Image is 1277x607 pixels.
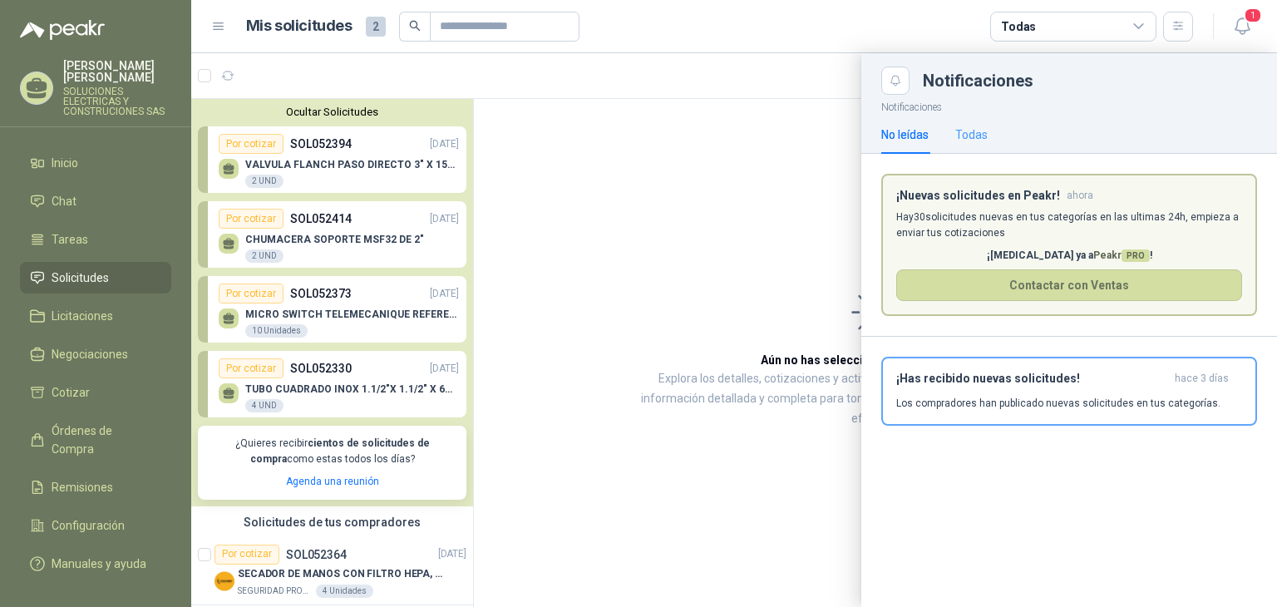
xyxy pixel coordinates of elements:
[20,20,105,40] img: Logo peakr
[52,555,146,573] span: Manuales y ayuda
[52,422,155,458] span: Órdenes de Compra
[52,192,76,210] span: Chat
[881,357,1257,426] button: ¡Has recibido nuevas solicitudes!hace 3 días Los compradores han publicado nuevas solicitudes en ...
[63,86,171,116] p: SOLUCIONES ELECTRICAS Y CONSTRUCIONES SAS
[20,300,171,332] a: Licitaciones
[20,415,171,465] a: Órdenes de Compra
[63,60,171,83] p: [PERSON_NAME] [PERSON_NAME]
[20,548,171,580] a: Manuales y ayuda
[896,396,1220,411] p: Los compradores han publicado nuevas solicitudes en tus categorías.
[20,147,171,179] a: Inicio
[896,269,1242,301] button: Contactar con Ventas
[1244,7,1262,23] span: 1
[896,372,1168,386] h3: ¡Has recibido nuevas solicitudes!
[1175,372,1229,386] span: hace 3 días
[52,269,109,287] span: Solicitudes
[52,516,125,535] span: Configuración
[52,307,113,325] span: Licitaciones
[52,154,78,172] span: Inicio
[52,383,90,402] span: Cotizar
[1001,17,1036,36] div: Todas
[409,20,421,32] span: search
[1122,249,1150,262] span: PRO
[52,478,113,496] span: Remisiones
[1067,189,1093,203] span: ahora
[52,345,128,363] span: Negociaciones
[881,126,929,144] div: No leídas
[881,67,910,95] button: Close
[896,210,1242,241] p: Hay 30 solicitudes nuevas en tus categorías en las ultimas 24h, empieza a enviar tus cotizaciones
[246,14,353,38] h1: Mis solicitudes
[20,338,171,370] a: Negociaciones
[896,189,1060,203] h3: ¡Nuevas solicitudes en Peakr!
[923,72,1257,89] div: Notificaciones
[20,377,171,408] a: Cotizar
[1227,12,1257,42] button: 1
[955,126,988,144] div: Todas
[52,230,88,249] span: Tareas
[896,248,1242,264] p: ¡[MEDICAL_DATA] ya a !
[20,262,171,294] a: Solicitudes
[1093,249,1150,261] span: Peakr
[20,185,171,217] a: Chat
[20,510,171,541] a: Configuración
[20,471,171,503] a: Remisiones
[861,95,1277,116] p: Notificaciones
[20,224,171,255] a: Tareas
[366,17,386,37] span: 2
